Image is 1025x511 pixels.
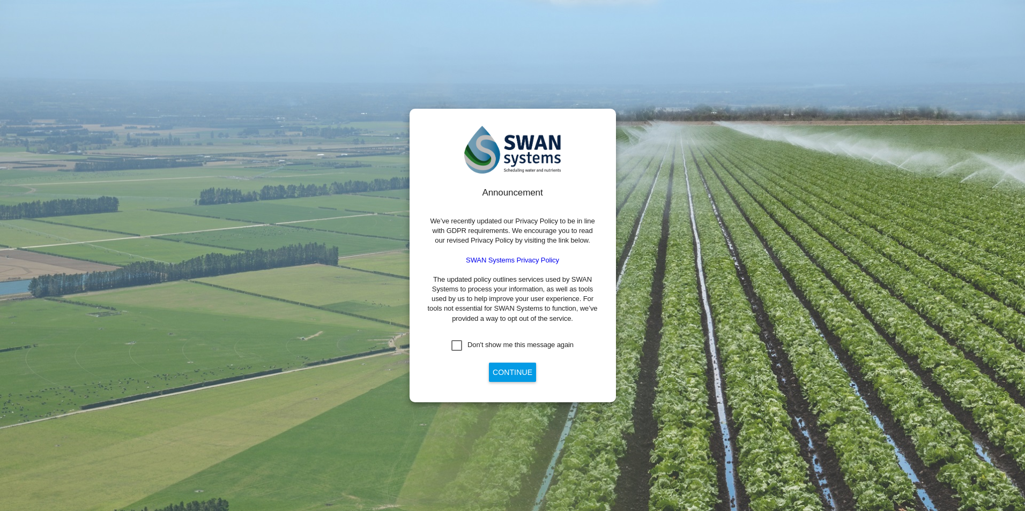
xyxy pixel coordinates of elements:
[430,217,595,244] span: We’ve recently updated our Privacy Policy to be in line with GDPR requirements. We encourage you ...
[428,275,598,322] span: The updated policy outlines services used by SWAN Systems to process your information, as well as...
[464,126,561,174] img: SWAN-Landscape-Logo-Colour.png
[451,340,574,351] md-checkbox: Don't show me this message again
[466,256,559,264] a: SWAN Systems Privacy Policy
[467,340,574,350] div: Don't show me this message again
[489,363,536,382] button: Continue
[427,186,599,199] div: Announcement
